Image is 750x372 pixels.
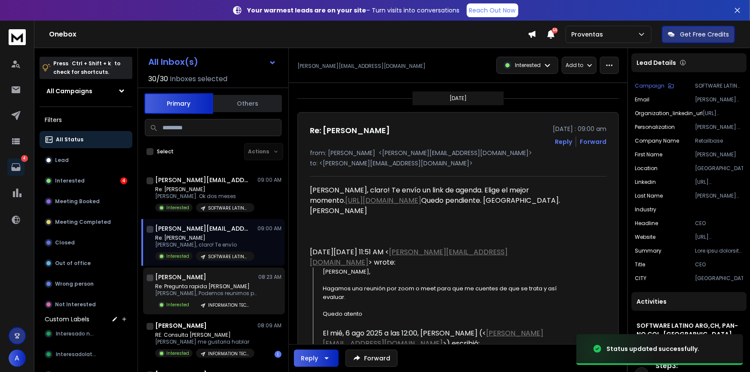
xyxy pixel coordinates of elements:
button: Meeting Booked [40,193,132,210]
p: Interested [166,204,189,211]
div: Forward [580,137,606,146]
h1: SOFTWARE LATINO ARG,CH, PAN- NO COL, [GEOGRAPHIC_DATA] [637,321,741,338]
p: [PERSON_NAME] Millalen [695,192,743,199]
button: A [9,350,26,367]
h1: [PERSON_NAME] [155,273,206,281]
p: Meeting Completed [55,219,111,226]
h1: [PERSON_NAME] [155,321,207,330]
p: Lead Details [637,58,676,67]
div: Hagamos una reunión por zoom o meet para que me cuentes de que se trata y así evaluar. [323,284,561,301]
button: Reply [294,350,339,367]
label: Select [157,148,174,155]
p: Interested [166,350,189,357]
h1: All Campaigns [46,87,92,95]
div: 4 [120,177,127,184]
p: Add to [566,62,583,69]
p: Email [635,96,649,103]
p: to: <[PERSON_NAME][EMAIL_ADDRESS][DOMAIN_NAME]> [310,159,606,168]
span: 50 [552,27,558,34]
p: All Status [56,136,83,143]
p: CITY [635,275,646,282]
p: [PERSON_NAME], claro! Te envío [155,241,254,248]
p: Get Free Credits [680,30,729,39]
h3: Filters [40,114,132,126]
p: Campaign [635,82,664,89]
button: Interesado new [40,325,132,342]
div: [PERSON_NAME], claro! Te envío un link de agenda. Elige el mejor momento. Quedo pendiente. [GEOGR... [310,185,561,216]
p: 4 [21,155,28,162]
h3: Custom Labels [45,315,89,323]
a: [URL][DOMAIN_NAME] [345,195,421,205]
p: 08:23 AM [258,274,282,281]
p: [GEOGRAPHIC_DATA] [695,165,743,172]
p: Re: [PERSON_NAME] [155,235,254,241]
button: Primary [144,93,213,114]
p: Retailbase [695,137,743,144]
h1: [PERSON_NAME][EMAIL_ADDRESS][DOMAIN_NAME] [155,176,250,184]
button: Others [213,94,282,113]
button: Out of office [40,255,132,272]
span: Interesado new [56,330,97,337]
p: [URL][DOMAIN_NAME] [703,110,743,117]
p: Personalization [635,124,675,131]
p: INFORMATION TECH SERVICES LATAM [208,302,249,308]
button: Campaign [635,82,674,89]
p: linkedin [635,179,656,186]
p: Not Interested [55,301,96,308]
a: [PERSON_NAME][EMAIL_ADDRESS][DOMAIN_NAME] [323,328,543,348]
p: [PERSON_NAME]. Me llamó la atención cómo Retailbase integra tutoriales y base de conocimiento dir... [695,124,743,131]
p: industry [635,206,656,213]
div: El mié, 6 ago 2025 a las 12:00, [PERSON_NAME] (< >) escribió: [323,328,561,349]
p: 09:00 AM [257,225,282,232]
p: [PERSON_NAME][EMAIL_ADDRESS][DOMAIN_NAME] [695,96,743,103]
button: Reply [555,137,572,146]
p: Reach Out Now [469,6,516,15]
p: CEO [695,261,743,268]
div: Reply [301,354,318,363]
p: Out of office [55,260,91,267]
h1: Onebox [49,29,528,40]
p: Lead [55,157,69,164]
div: [DATE][DATE] 11:51 AM < > wrote: [310,247,561,268]
p: [PERSON_NAME] me gustaria hablar [155,338,254,345]
img: logo [9,29,26,45]
h1: Re: [PERSON_NAME] [310,125,390,137]
p: Meeting Booked [55,198,100,205]
p: – Turn visits into conversations [248,6,460,15]
div: Status updated successfully. [606,345,699,353]
button: All Campaigns [40,82,132,100]
p: [DATE] [450,95,467,102]
button: All Status [40,131,132,148]
h3: Inboxes selected [170,74,227,84]
span: Interesadolater [56,351,97,358]
button: Lead [40,152,132,169]
p: Last Name [635,192,663,199]
div: [PERSON_NAME], [323,268,561,276]
p: Lore ipsu dolorsit Ametconsec, a elitseddoeiu tempo incidi utlabore et dolo magnaaliqu enimad min... [695,247,743,254]
p: [URL][DOMAIN_NAME] [695,179,743,186]
p: CEO [695,220,743,227]
button: All Inbox(s) [141,53,283,70]
p: SOFTWARE LATINO ARG,CH, PAN- NO COL, [GEOGRAPHIC_DATA] [208,253,249,260]
div: Activities [631,292,747,311]
p: Press to check for shortcuts. [53,59,120,76]
a: Reach Out Now [467,3,518,17]
p: from: [PERSON_NAME] <[PERSON_NAME][EMAIL_ADDRESS][DOMAIN_NAME]> [310,149,606,157]
div: 1 [275,351,282,358]
p: [PERSON_NAME], Podemos reunirnos para que [155,290,258,297]
p: INFORMATION TECH SERVICES LATAM [208,351,249,357]
p: Wrong person [55,281,94,287]
p: Interested [166,253,189,259]
button: Not Interested [40,296,132,313]
a: 4 [7,159,24,176]
h1: [PERSON_NAME][EMAIL_ADDRESS][DOMAIN_NAME] [155,224,250,233]
p: [PERSON_NAME] [695,151,743,158]
span: 30 / 30 [148,74,168,84]
button: Interested4 [40,172,132,189]
strong: Your warmest leads are on your site [248,6,367,15]
p: [GEOGRAPHIC_DATA] [695,275,743,282]
p: website [635,234,655,241]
